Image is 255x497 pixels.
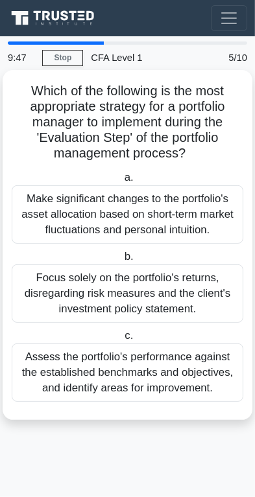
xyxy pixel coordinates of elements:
div: Assess the portfolio's performance against the established benchmarks and objectives, and identif... [12,343,243,402]
h5: Which of the following is the most appropriate strategy for a portfolio manager to implement duri... [10,83,245,162]
div: Focus solely on the portfolio's returns, disregarding risk measures and the client's investment p... [12,264,243,323]
span: a. [125,171,134,183]
a: Stop [42,50,83,66]
span: b. [125,250,134,262]
div: Make significant changes to the portfolio's asset allocation based on short-term market fluctuati... [12,185,243,244]
div: CFA Level 1 [83,45,212,71]
button: Toggle navigation [211,5,247,31]
div: 5/10 [213,45,255,71]
span: c. [125,329,133,341]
